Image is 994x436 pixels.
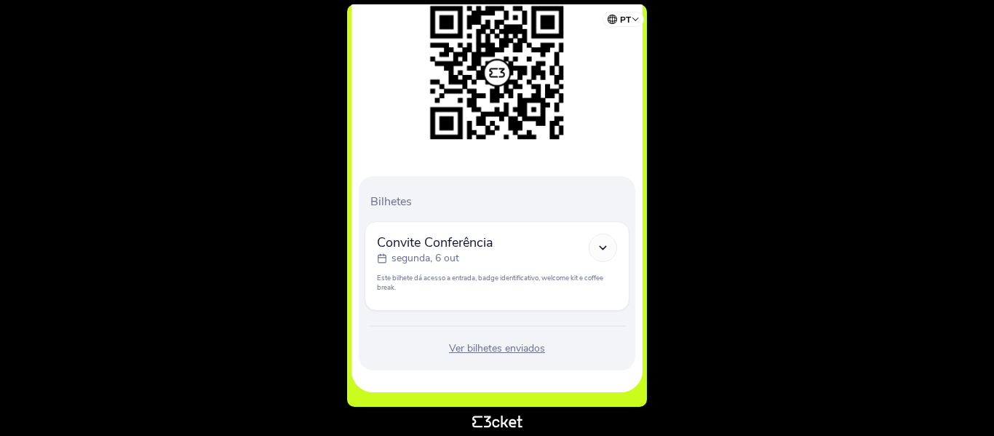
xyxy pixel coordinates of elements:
[377,273,617,292] p: Este bilhete dá acesso a entrada, badge identificativo, welcome kit e coffee break.
[365,341,629,356] div: Ver bilhetes enviados
[377,234,493,251] span: Convite Conferência
[391,251,459,266] p: segunda, 6 out
[370,194,629,210] p: Bilhetes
